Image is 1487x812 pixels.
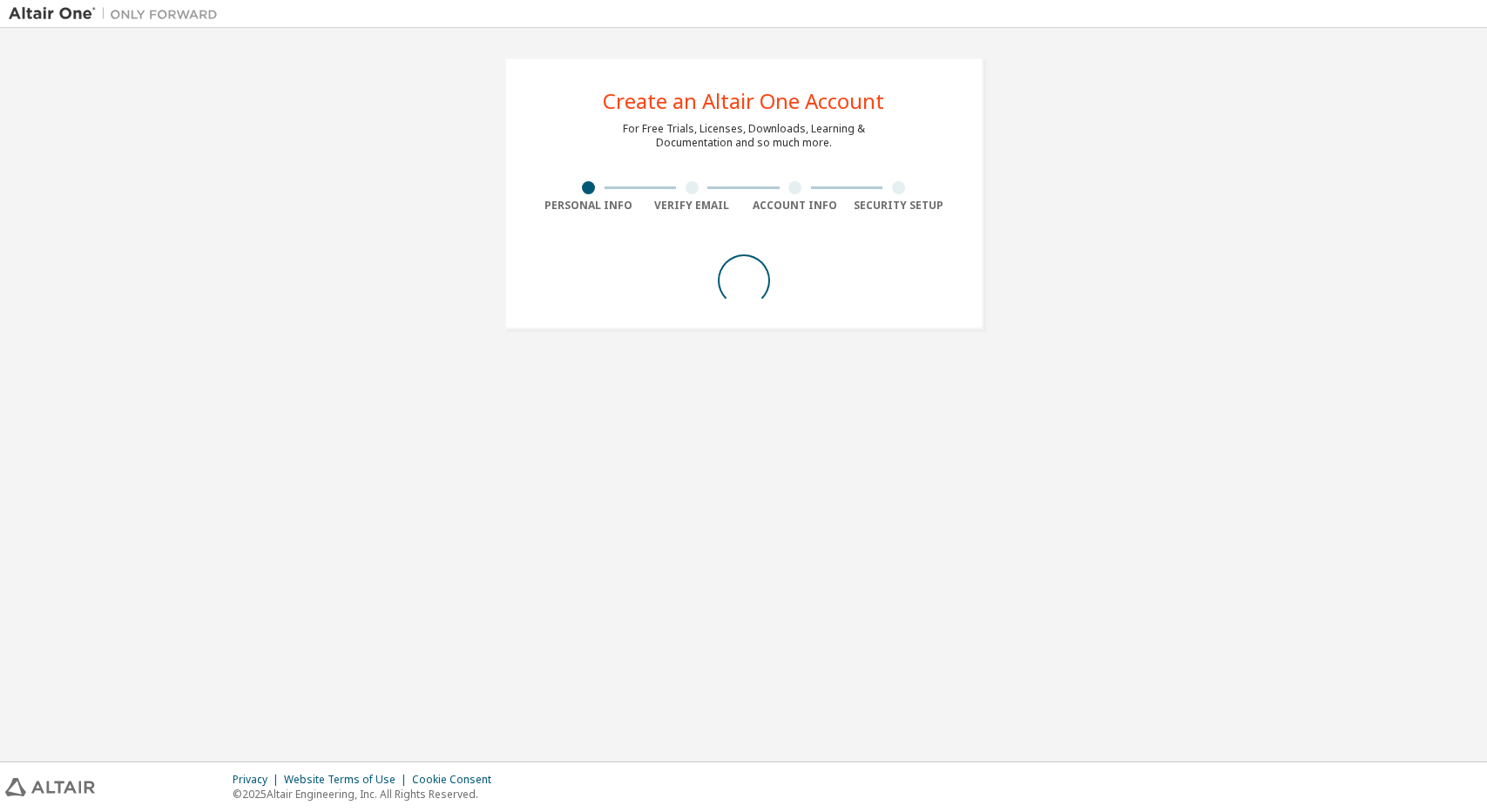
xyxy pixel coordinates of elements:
[640,199,744,213] div: Verify Email
[9,5,226,23] img: Altair One
[537,199,641,213] div: Personal Info
[5,778,95,796] img: altair_logo.svg
[847,199,950,213] div: Security Setup
[603,91,884,112] div: Create an Altair One Account
[744,199,848,213] div: Account Info
[233,787,502,802] p: © 2025 Altair Engineering, Inc. All Rights Reserved.
[233,773,284,787] div: Privacy
[412,773,502,787] div: Cookie Consent
[284,773,412,787] div: Website Terms of Use
[623,122,865,150] div: For Free Trials, Licenses, Downloads, Learning & Documentation and so much more.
